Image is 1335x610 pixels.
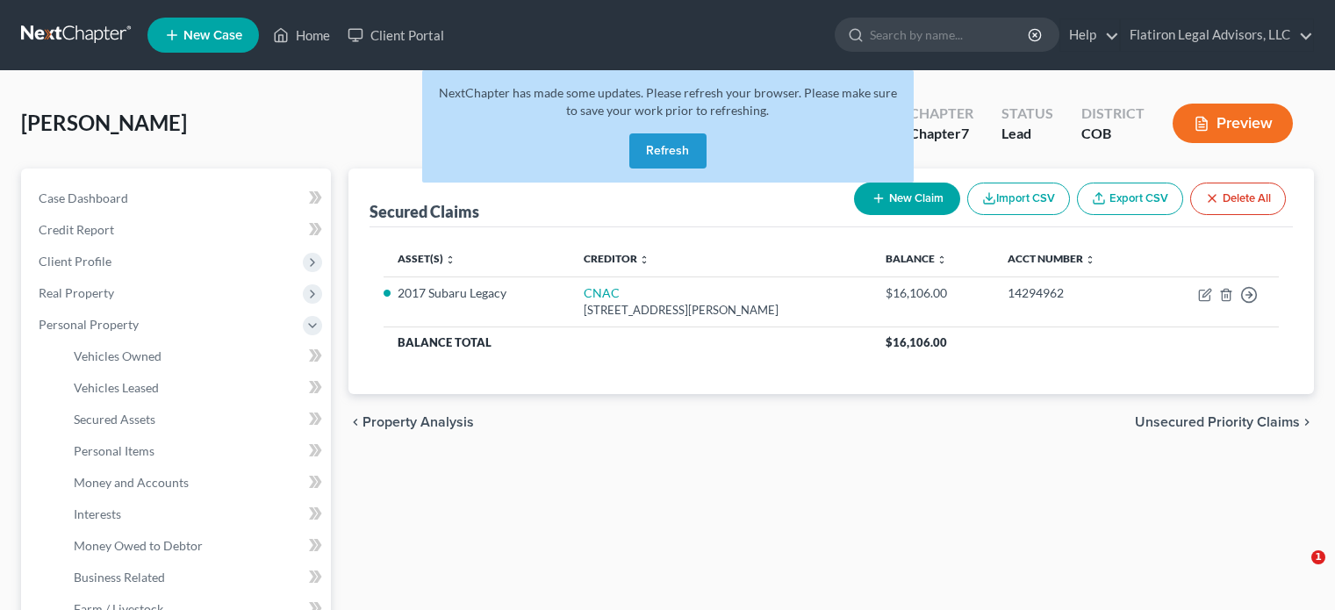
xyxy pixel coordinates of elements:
a: Case Dashboard [25,183,331,214]
span: Property Analysis [362,415,474,429]
a: Creditor unfold_more [584,252,650,265]
button: Preview [1173,104,1293,143]
div: Secured Claims [370,201,479,222]
div: District [1081,104,1145,124]
span: 1 [1311,550,1325,564]
button: Unsecured Priority Claims chevron_right [1135,415,1314,429]
span: 7 [961,125,969,141]
a: Flatiron Legal Advisors, LLC [1121,19,1313,51]
span: New Case [183,29,242,42]
span: Business Related [74,570,165,585]
a: Balance unfold_more [886,252,947,265]
a: Vehicles Owned [60,341,331,372]
div: $16,106.00 [886,284,979,302]
span: Case Dashboard [39,190,128,205]
i: unfold_more [445,255,456,265]
a: CNAC [584,285,620,300]
a: Asset(s) unfold_more [398,252,456,265]
span: Money Owed to Debtor [74,538,203,553]
button: Import CSV [967,183,1070,215]
a: Money and Accounts [60,467,331,499]
div: [STREET_ADDRESS][PERSON_NAME] [584,302,858,319]
li: 2017 Subaru Legacy [398,284,556,302]
a: Secured Assets [60,404,331,435]
iframe: Intercom live chat [1275,550,1317,592]
span: Personal Items [74,443,154,458]
div: Status [1001,104,1053,124]
a: Acct Number unfold_more [1008,252,1095,265]
span: Unsecured Priority Claims [1135,415,1300,429]
span: Real Property [39,285,114,300]
i: chevron_right [1300,415,1314,429]
a: Export CSV [1077,183,1183,215]
div: Chapter [909,124,973,144]
span: Client Profile [39,254,111,269]
span: $16,106.00 [886,335,947,349]
span: Secured Assets [74,412,155,427]
input: Search by name... [870,18,1030,51]
a: Help [1060,19,1119,51]
span: NextChapter has made some updates. Please refresh your browser. Please make sure to save your wor... [439,85,897,118]
span: Money and Accounts [74,475,189,490]
i: unfold_more [639,255,650,265]
button: Delete All [1190,183,1286,215]
span: Interests [74,506,121,521]
div: Lead [1001,124,1053,144]
button: chevron_left Property Analysis [348,415,474,429]
i: chevron_left [348,415,362,429]
th: Balance Total [384,327,872,358]
a: Money Owed to Debtor [60,530,331,562]
button: New Claim [854,183,960,215]
i: unfold_more [1085,255,1095,265]
a: Home [264,19,339,51]
div: COB [1081,124,1145,144]
a: Business Related [60,562,331,593]
a: Personal Items [60,435,331,467]
a: Credit Report [25,214,331,246]
span: Credit Report [39,222,114,237]
i: unfold_more [937,255,947,265]
div: 14294962 [1008,284,1137,302]
span: [PERSON_NAME] [21,110,187,135]
a: Client Portal [339,19,453,51]
button: Refresh [629,133,707,169]
div: Chapter [909,104,973,124]
span: Vehicles Leased [74,380,159,395]
a: Interests [60,499,331,530]
a: Vehicles Leased [60,372,331,404]
span: Personal Property [39,317,139,332]
span: Vehicles Owned [74,348,161,363]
